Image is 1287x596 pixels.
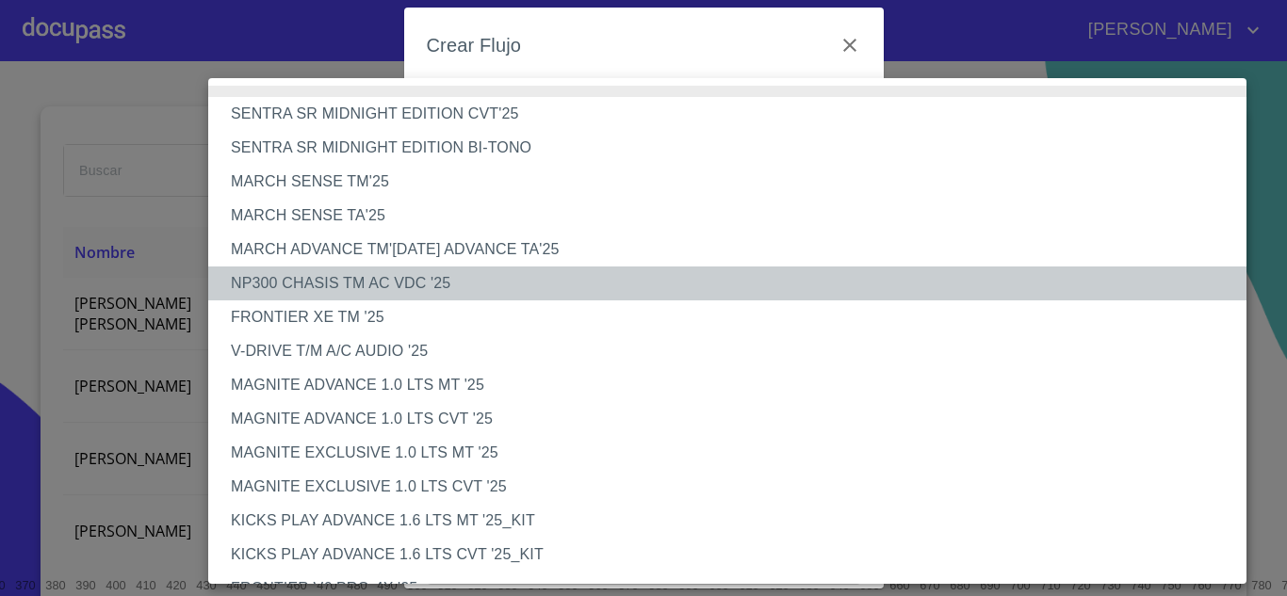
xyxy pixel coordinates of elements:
[208,199,1261,233] li: MARCH SENSE TA'25
[208,300,1261,334] li: FRONTIER XE TM '25
[208,266,1261,300] li: NP300 CHASIS TM AC VDC '25
[208,165,1261,199] li: MARCH SENSE TM'25
[208,334,1261,368] li: V-DRIVE T/M A/C AUDIO '25
[208,97,1261,131] li: SENTRA SR MIDNIGHT EDITION CVT'25
[208,436,1261,470] li: MAGNITE EXCLUSIVE 1.0 LTS MT '25
[208,470,1261,504] li: MAGNITE EXCLUSIVE 1.0 LTS CVT '25
[208,368,1261,402] li: MAGNITE ADVANCE 1.0 LTS MT '25
[208,504,1261,538] li: KICKS PLAY ADVANCE 1.6 LTS MT '25_KIT
[208,131,1261,165] li: SENTRA SR MIDNIGHT EDITION BI-TONO
[208,402,1261,436] li: MAGNITE ADVANCE 1.0 LTS CVT '25
[208,233,1261,266] li: MARCH ADVANCE TM'[DATE] ADVANCE TA'25
[208,538,1261,572] li: KICKS PLAY ADVANCE 1.6 LTS CVT '25_KIT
